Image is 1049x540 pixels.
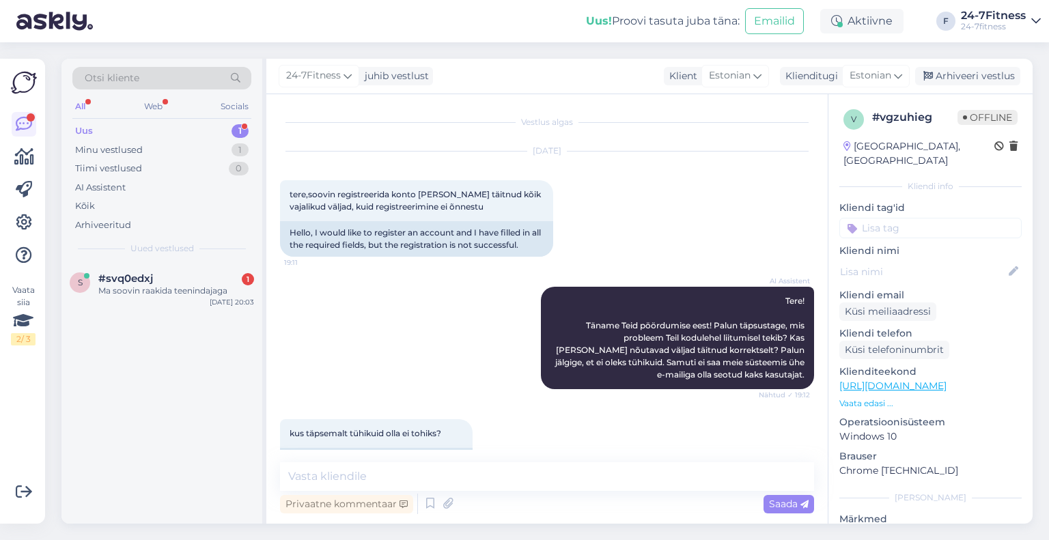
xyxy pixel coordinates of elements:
[98,285,254,297] div: Ma soovin raakida teenindajaga
[839,397,1022,410] p: Vaata edasi ...
[232,124,249,138] div: 1
[840,264,1006,279] input: Lisa nimi
[11,70,37,96] img: Askly Logo
[280,145,814,157] div: [DATE]
[839,449,1022,464] p: Brauser
[359,69,429,83] div: juhib vestlust
[242,273,254,285] div: 1
[218,98,251,115] div: Socials
[98,272,153,285] span: #svq0edxj
[280,448,473,471] div: Where exactly should there be no spaces?
[709,68,751,83] span: Estonian
[280,495,413,513] div: Privaatne kommentaar
[555,296,807,380] span: Tere! Täname Teid pöördumise eest! Palun täpsustage, mis probleem Teil kodulehel liitumisel tekib...
[745,8,804,34] button: Emailid
[839,512,1022,526] p: Märkmed
[75,199,95,213] div: Kõik
[141,98,165,115] div: Web
[839,326,1022,341] p: Kliendi telefon
[664,69,697,83] div: Klient
[839,288,1022,302] p: Kliendi email
[915,67,1020,85] div: Arhiveeri vestlus
[780,69,838,83] div: Klienditugi
[839,302,936,321] div: Küsi meiliaadressi
[961,10,1041,32] a: 24-7Fitness24-7fitness
[75,218,131,232] div: Arhiveeritud
[75,143,143,157] div: Minu vestlused
[839,380,947,392] a: [URL][DOMAIN_NAME]
[290,189,543,212] span: tere,soovin registreerida konto [PERSON_NAME] täitnud kõik vajalikud väljad, kuid registreerimine...
[75,124,93,138] div: Uus
[586,13,740,29] div: Proovi tasuta juba täna:
[839,429,1022,444] p: Windows 10
[839,201,1022,215] p: Kliendi tag'id
[78,277,83,287] span: s
[961,21,1026,32] div: 24-7fitness
[759,276,810,286] span: AI Assistent
[284,257,335,268] span: 19:11
[851,114,856,124] span: v
[286,68,341,83] span: 24-7Fitness
[229,162,249,175] div: 0
[75,181,126,195] div: AI Assistent
[72,98,88,115] div: All
[961,10,1026,21] div: 24-7Fitness
[130,242,194,255] span: Uued vestlused
[843,139,994,168] div: [GEOGRAPHIC_DATA], [GEOGRAPHIC_DATA]
[957,110,1018,125] span: Offline
[290,428,441,438] span: kus täpsemalt tühikuid olla ei tohiks?
[839,180,1022,193] div: Kliendi info
[872,109,957,126] div: # vgzuhieg
[210,297,254,307] div: [DATE] 20:03
[839,415,1022,429] p: Operatsioonisüsteem
[759,390,810,400] span: Nähtud ✓ 19:12
[839,218,1022,238] input: Lisa tag
[839,341,949,359] div: Küsi telefoninumbrit
[232,143,249,157] div: 1
[936,12,955,31] div: F
[839,492,1022,504] div: [PERSON_NAME]
[85,71,139,85] span: Otsi kliente
[839,464,1022,478] p: Chrome [TECHNICAL_ID]
[280,116,814,128] div: Vestlus algas
[820,9,904,33] div: Aktiivne
[586,14,612,27] b: Uus!
[850,68,891,83] span: Estonian
[11,284,36,345] div: Vaata siia
[75,162,142,175] div: Tiimi vestlused
[11,333,36,345] div: 2 / 3
[839,365,1022,379] p: Klienditeekond
[839,244,1022,258] p: Kliendi nimi
[280,221,553,257] div: Hello, I would like to register an account and I have filled in all the required fields, but the ...
[769,498,809,510] span: Saada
